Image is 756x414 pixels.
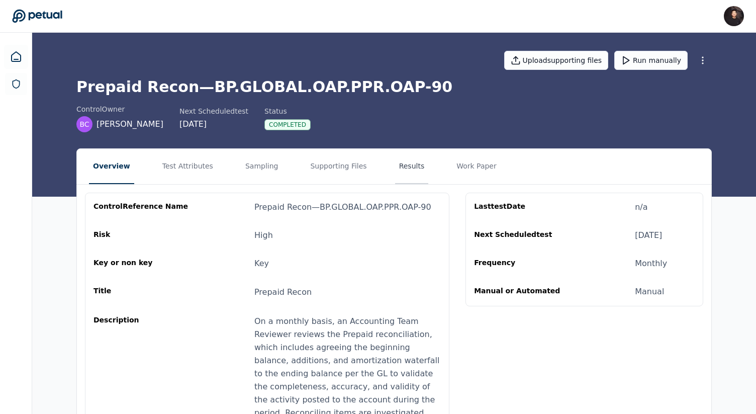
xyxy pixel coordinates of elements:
button: Test Attributes [158,149,217,184]
button: Work Paper [452,149,501,184]
div: Manual [635,286,664,298]
button: Results [395,149,429,184]
div: High [254,229,273,241]
nav: Tabs [77,149,711,184]
a: Go to Dashboard [12,9,62,23]
div: control Owner [76,104,163,114]
div: Manual or Automated [474,286,571,298]
div: Risk [93,229,190,241]
button: Sampling [241,149,282,184]
a: SOC [5,73,27,95]
div: control Reference Name [93,201,190,213]
div: Next Scheduled test [179,106,248,116]
div: Frequency [474,258,571,270]
div: [DATE] [179,118,248,130]
div: Title [93,286,190,299]
button: Run manually [614,51,688,70]
span: Prepaid Recon [254,287,312,297]
a: Dashboard [4,45,28,69]
h1: Prepaid Recon — BP.GLOBAL.OAP.PPR.OAP-90 [76,78,712,96]
div: Key [254,258,269,270]
img: James Lee [724,6,744,26]
button: Supporting Files [306,149,370,184]
span: [PERSON_NAME] [97,118,163,130]
div: Monthly [635,258,667,270]
button: Uploadsupporting files [504,51,609,70]
div: n/a [635,201,647,213]
div: [DATE] [635,229,662,241]
div: Status [264,106,311,116]
div: Prepaid Recon — BP.GLOBAL.OAP.PPR.OAP-90 [254,201,431,213]
button: Overview [89,149,134,184]
span: BC [79,119,89,129]
button: More Options [694,51,712,69]
div: Completed [264,119,311,130]
div: Last test Date [474,201,571,213]
div: Next Scheduled test [474,229,571,241]
div: Key or non key [93,258,190,270]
